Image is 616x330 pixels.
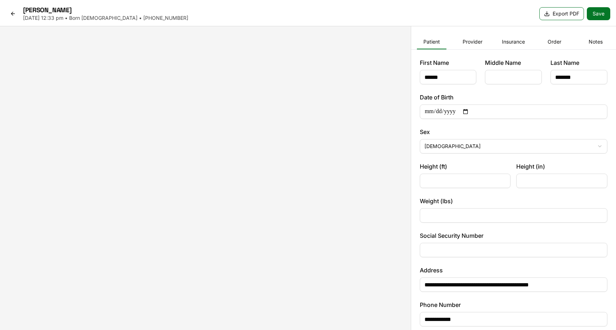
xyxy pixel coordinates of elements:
[499,35,528,49] button: Insurance
[420,58,477,67] label: First Name
[420,128,607,136] label: Sex
[420,266,607,275] label: Address
[516,162,607,171] label: Height (in)
[23,6,188,14] h1: [PERSON_NAME]
[420,300,607,309] label: Phone Number
[420,162,511,171] label: Height (ft)
[420,231,607,240] label: Social Security Number
[539,7,584,20] button: Export PDF
[417,35,446,49] button: Patient
[540,35,569,49] button: Order
[420,197,607,205] label: Weight (lbs)
[581,35,610,49] button: Notes
[458,35,487,49] button: Provider
[485,58,542,67] label: Middle Name
[23,14,188,22] div: [DATE] 12:33 pm • Born [DEMOGRAPHIC_DATA] • [PHONE_NUMBER]
[550,58,607,67] label: Last Name
[587,7,610,20] button: Save
[420,93,607,102] label: Date of Birth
